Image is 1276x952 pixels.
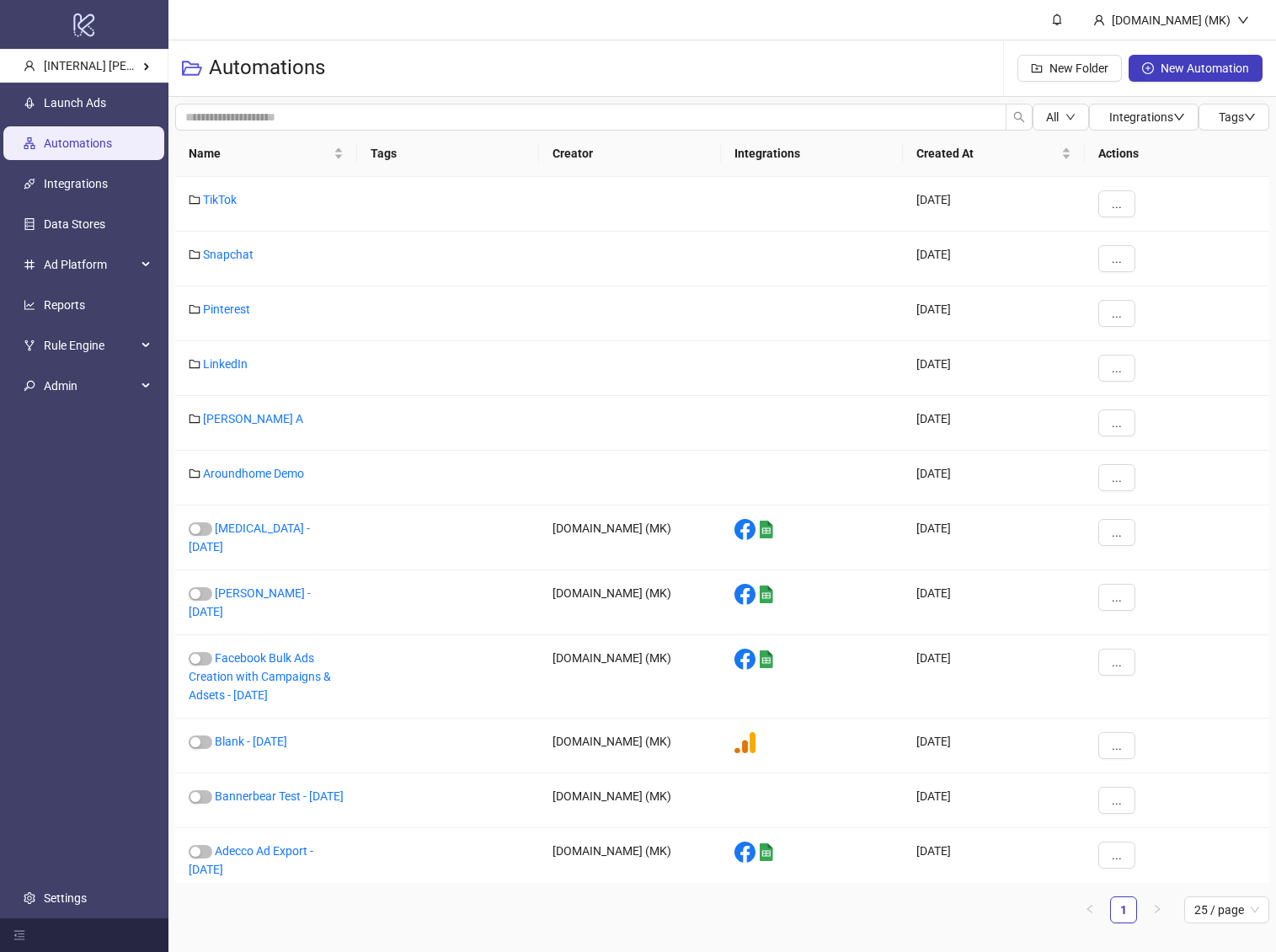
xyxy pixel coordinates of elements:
span: down [1173,111,1185,123]
span: ... [1112,361,1122,375]
a: TikTok [203,193,237,206]
a: Integrations [44,177,108,190]
a: LinkedIn [203,357,248,371]
span: ... [1112,526,1122,539]
div: [DATE] [903,570,1085,635]
span: ... [1112,307,1122,320]
span: New Automation [1161,62,1249,75]
div: [DATE] [903,773,1085,828]
div: [DATE] [903,232,1085,286]
span: search [1013,111,1025,123]
th: Name [175,131,357,177]
span: Integrations [1109,110,1185,124]
button: ... [1098,584,1135,611]
span: folder [189,249,200,260]
button: New Folder [1017,55,1122,82]
span: Rule Engine [44,329,136,362]
a: Data Stores [44,217,105,231]
span: [INTERNAL] [PERSON_NAME] Kitchn [44,59,235,72]
button: ... [1098,649,1135,676]
button: ... [1098,464,1135,491]
div: Page Size [1184,896,1269,923]
a: [MEDICAL_DATA] - [DATE] [189,521,310,554]
span: All [1046,110,1059,124]
span: ... [1112,416,1122,430]
div: [DATE] [903,177,1085,232]
div: [DATE] [903,451,1085,505]
div: [DOMAIN_NAME] (MK) [539,719,721,773]
div: [DATE] [903,635,1085,719]
span: right [1152,904,1162,914]
span: ... [1112,739,1122,752]
button: ... [1098,842,1135,869]
a: Facebook Bulk Ads Creation with Campaigns & Adsets - [DATE] [189,651,331,702]
button: left [1076,896,1103,923]
div: [DOMAIN_NAME] (MK) [539,635,721,719]
button: ... [1098,355,1135,382]
div: [DOMAIN_NAME] (MK) [539,570,721,635]
span: ... [1112,794,1122,807]
span: ... [1112,252,1122,265]
span: number [24,259,35,270]
a: [PERSON_NAME] A [203,412,303,425]
a: Aroundhome Demo [203,467,304,480]
a: Bannerbear Test - [DATE] [215,789,344,803]
span: down [1244,111,1256,123]
th: Tags [357,131,539,177]
h3: Automations [209,55,325,82]
a: Adecco Ad Export - [DATE] [189,844,313,876]
th: Creator [539,131,721,177]
span: Created At [916,144,1058,163]
button: ... [1098,732,1135,759]
span: fork [24,340,35,351]
th: Created At [903,131,1085,177]
span: down [1237,14,1249,26]
div: [DOMAIN_NAME] (MK) [539,773,721,828]
span: left [1085,904,1095,914]
span: Name [189,144,330,163]
span: Ad Platform [44,248,136,281]
a: Automations [44,136,112,150]
span: ... [1112,655,1122,669]
a: 1 [1111,897,1136,923]
span: down [1065,112,1076,122]
span: 25 / page [1194,897,1259,923]
button: ... [1098,787,1135,814]
li: Previous Page [1076,896,1103,923]
span: user [1093,14,1105,26]
button: Alldown [1033,104,1089,131]
div: [DATE] [903,396,1085,451]
button: ... [1098,519,1135,546]
span: bell [1051,13,1063,25]
span: folder [189,468,200,479]
span: ... [1112,848,1122,862]
div: [DATE] [903,505,1085,570]
a: Pinterest [203,302,250,316]
button: ... [1098,190,1135,217]
li: 1 [1110,896,1137,923]
span: folder [189,413,200,425]
span: folder-open [182,58,202,78]
th: Actions [1085,131,1269,177]
button: ... [1098,300,1135,327]
span: ... [1112,197,1122,211]
button: right [1144,896,1171,923]
a: Snapchat [203,248,254,261]
span: ... [1112,591,1122,604]
button: ... [1098,245,1135,272]
button: New Automation [1129,55,1263,82]
div: [DATE] [903,341,1085,396]
a: Launch Ads [44,96,106,110]
button: Tagsdown [1199,104,1269,131]
span: menu-fold [13,929,25,941]
div: [DATE] [903,719,1085,773]
div: [DOMAIN_NAME] (MK) [539,505,721,570]
span: folder [189,194,200,206]
div: [DOMAIN_NAME] (MK) [539,828,721,893]
li: Next Page [1144,896,1171,923]
a: Reports [44,298,85,312]
span: ... [1112,471,1122,484]
div: [DOMAIN_NAME] (MK) [1105,11,1237,29]
span: plus-circle [1142,62,1154,74]
div: [DATE] [903,828,1085,893]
